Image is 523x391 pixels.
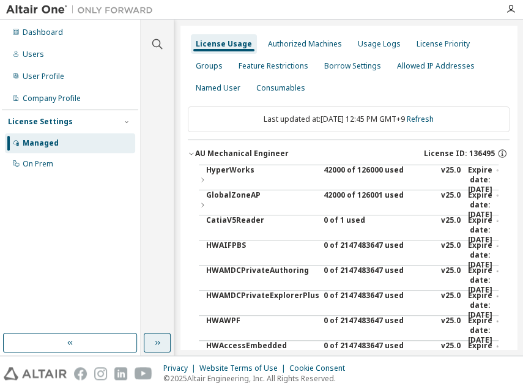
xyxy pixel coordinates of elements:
[206,215,316,245] div: CatiaV5Reader
[94,367,107,380] img: instagram.svg
[324,165,434,195] div: 42000 of 126000 used
[23,50,44,59] div: Users
[397,61,475,71] div: Allowed IP Addresses
[188,140,510,167] button: AU Mechanical EngineerLicense ID: 136495
[206,316,499,345] button: HWAWPF0 of 2147483647 usedv25.0Expire date:[DATE]
[324,341,434,370] div: 0 of 2147483647 used
[268,39,342,49] div: Authorized Machines
[114,367,127,380] img: linkedin.svg
[468,316,499,345] div: Expire date: [DATE]
[206,291,499,320] button: HWAMDCPrivateExplorerPlus0 of 2147483647 usedv25.0Expire date:[DATE]
[206,215,499,245] button: CatiaV5Reader0 of 1 usedv25.0Expire date:[DATE]
[468,165,499,195] div: Expire date: [DATE]
[468,266,499,295] div: Expire date: [DATE]
[324,316,434,345] div: 0 of 2147483647 used
[206,341,316,370] div: HWAccessEmbedded
[441,316,461,345] div: v25.0
[196,61,223,71] div: Groups
[206,240,499,270] button: HWAIFPBS0 of 2147483647 usedv25.0Expire date:[DATE]
[289,363,352,373] div: Cookie Consent
[163,363,199,373] div: Privacy
[256,83,305,93] div: Consumables
[206,291,316,320] div: HWAMDCPrivateExplorerPlus
[468,215,499,245] div: Expire date: [DATE]
[199,363,289,373] div: Website Terms of Use
[206,316,316,345] div: HWAWPF
[468,291,499,320] div: Expire date: [DATE]
[206,266,316,295] div: HWAMDCPrivateAuthoring
[441,266,461,295] div: v25.0
[196,39,252,49] div: License Usage
[23,138,59,148] div: Managed
[417,39,470,49] div: License Priority
[206,240,316,270] div: HWAIFPBS
[239,61,308,71] div: Feature Restrictions
[468,240,499,270] div: Expire date: [DATE]
[199,165,499,195] button: HyperWorks42000 of 126000 usedv25.0Expire date:[DATE]
[358,39,401,49] div: Usage Logs
[196,83,240,93] div: Named User
[188,106,510,132] div: Last updated at: [DATE] 12:45 PM GMT+9
[4,367,67,380] img: altair_logo.svg
[324,266,434,295] div: 0 of 2147483647 used
[206,190,316,220] div: GlobalZoneAP
[407,114,434,124] a: Refresh
[468,341,499,370] div: Expire date: [DATE]
[324,291,434,320] div: 0 of 2147483647 used
[441,291,461,320] div: v25.0
[324,190,434,220] div: 42000 of 126001 used
[324,240,434,270] div: 0 of 2147483647 used
[23,159,53,169] div: On Prem
[441,341,461,370] div: v25.0
[8,117,73,127] div: License Settings
[206,341,499,370] button: HWAccessEmbedded0 of 2147483647 usedv25.0Expire date:[DATE]
[6,4,159,16] img: Altair One
[324,215,434,245] div: 0 of 1 used
[163,373,352,384] p: © 2025 Altair Engineering, Inc. All Rights Reserved.
[206,266,499,295] button: HWAMDCPrivateAuthoring0 of 2147483647 usedv25.0Expire date:[DATE]
[424,149,495,158] span: License ID: 136495
[23,94,81,103] div: Company Profile
[441,165,461,195] div: v25.0
[441,240,461,270] div: v25.0
[206,165,316,195] div: HyperWorks
[468,190,499,220] div: Expire date: [DATE]
[324,61,381,71] div: Borrow Settings
[199,190,499,220] button: GlobalZoneAP42000 of 126001 usedv25.0Expire date:[DATE]
[441,190,461,220] div: v25.0
[135,367,152,380] img: youtube.svg
[441,215,461,245] div: v25.0
[23,72,64,81] div: User Profile
[195,149,289,158] div: AU Mechanical Engineer
[74,367,87,380] img: facebook.svg
[23,28,63,37] div: Dashboard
